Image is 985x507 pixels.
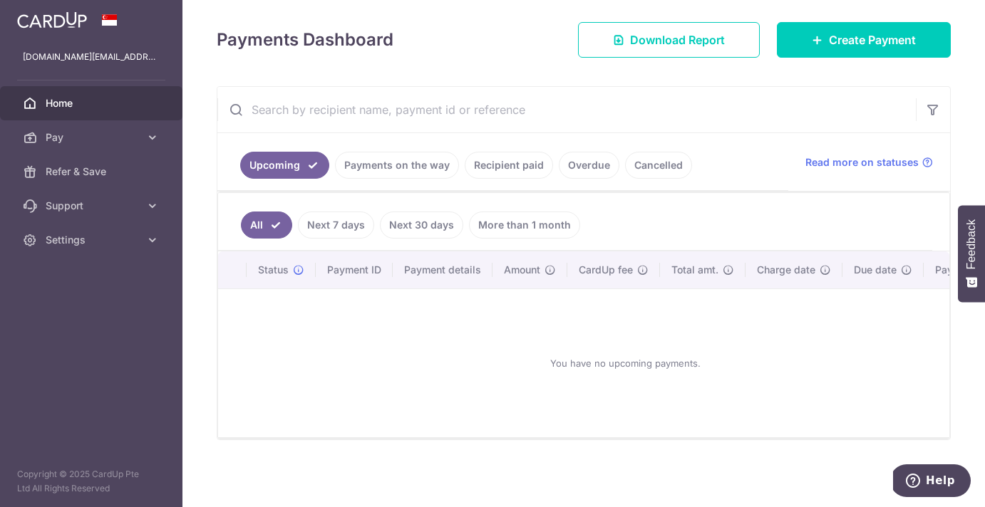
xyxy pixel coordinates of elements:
a: More than 1 month [469,211,580,239]
span: Support [46,199,140,213]
span: Charge date [757,263,815,277]
span: Pay [46,130,140,145]
span: Download Report [630,31,725,48]
th: Payment details [393,251,492,288]
a: Download Report [578,22,760,58]
p: [DOMAIN_NAME][EMAIL_ADDRESS][DOMAIN_NAME] [23,50,160,64]
span: Status [258,263,289,277]
span: Amount [504,263,540,277]
a: Cancelled [625,152,692,179]
a: Recipient paid [465,152,553,179]
a: Read more on statuses [805,155,933,169]
button: Feedback - Show survey [958,205,985,302]
a: Create Payment [777,22,951,58]
span: Read more on statuses [805,155,919,169]
span: Home [46,96,140,110]
th: Payment ID [316,251,393,288]
h4: Payments Dashboard [217,27,393,53]
iframe: Opens a widget where you can find more information [893,464,971,500]
span: Feedback [965,219,978,269]
a: Upcoming [240,152,329,179]
a: All [241,211,292,239]
input: Search by recipient name, payment id or reference [217,87,916,132]
a: Next 30 days [380,211,463,239]
span: Settings [46,233,140,247]
span: Create Payment [829,31,916,48]
span: Due date [854,263,897,277]
span: CardUp fee [579,263,633,277]
span: Total amt. [671,263,718,277]
span: Refer & Save [46,164,140,179]
a: Next 7 days [298,211,374,239]
img: CardUp [17,11,87,28]
a: Overdue [559,152,619,179]
a: Payments on the way [335,152,459,179]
